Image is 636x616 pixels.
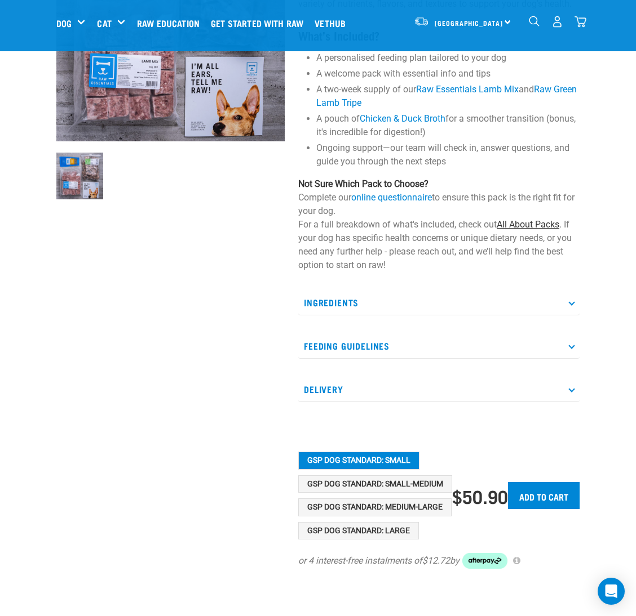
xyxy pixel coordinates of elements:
span: $12.72 [422,554,450,568]
img: Afterpay [462,553,507,569]
a: All About Packs [497,219,559,230]
button: GSP Dog Standard: Small-Medium [298,475,452,493]
a: Dog [56,16,72,30]
img: van-moving.png [414,16,429,26]
img: home-icon@2x.png [575,16,586,28]
a: Get started with Raw [208,1,312,46]
li: A welcome pack with essential info and tips [316,67,580,81]
strong: Not Sure Which Pack to Choose? [298,178,429,189]
a: Cat [97,16,111,30]
input: Add to cart [508,482,580,509]
img: user.png [551,16,563,28]
li: A pouch of for a smoother transition (bonus, it's incredible for digestion!) [316,112,580,139]
a: Vethub [312,1,354,46]
p: Delivery [298,377,580,402]
li: A two-week supply of our and [316,83,580,110]
p: Complete our to ensure this pack is the right fit for your dog. For a full breakdown of what's in... [298,177,580,272]
span: [GEOGRAPHIC_DATA] [435,21,503,25]
button: GSP Dog Standard: Large [298,522,419,540]
li: A personalised feeding plan tailored to your dog [316,51,580,65]
div: $50.90 [452,486,508,506]
button: GSP Dog Standard: Medium-Large [298,498,452,516]
img: NSP Dog Standard Update [56,153,103,199]
div: Open Intercom Messenger [598,578,625,605]
p: Ingredients [298,290,580,315]
a: Raw Education [134,1,208,46]
li: Ongoing support—our team will check in, answer questions, and guide you through the next steps [316,141,580,168]
p: Feeding Guidelines [298,333,580,359]
a: Chicken & Duck Broth [360,113,445,124]
div: or 4 interest-free instalments of by [298,553,580,569]
a: Raw Essentials Lamb Mix [416,84,519,95]
img: home-icon-1@2x.png [529,16,540,26]
button: GSP Dog Standard: Small [298,452,419,470]
a: online questionnaire [351,192,432,203]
